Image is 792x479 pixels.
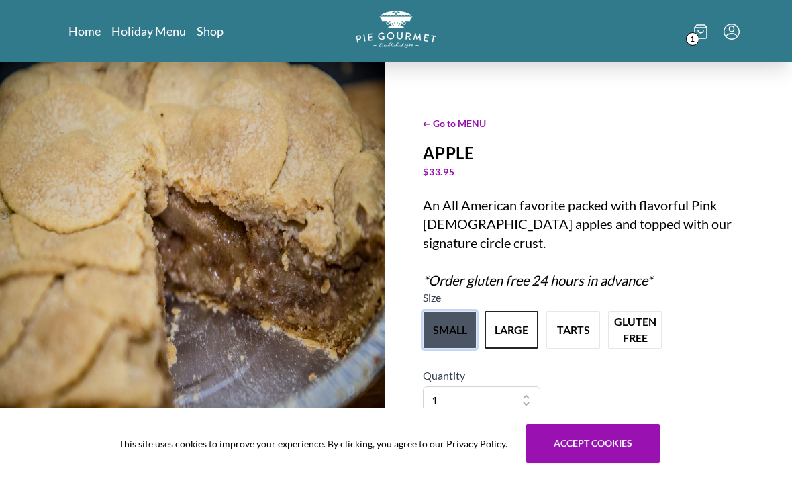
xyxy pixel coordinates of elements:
button: Variant Swatch [608,311,662,349]
span: Size [423,291,441,304]
a: Logo [356,11,436,52]
button: Accept cookies [526,424,660,463]
select: Quantity [423,386,540,415]
span: ← Go to MENU [423,116,776,130]
img: logo [356,11,436,48]
button: Variant Swatch [485,311,538,349]
a: Holiday Menu [111,23,186,39]
em: *Order gluten free 24 hours in advance* [423,272,652,288]
span: Quantity [423,369,465,382]
div: Apple [423,144,776,163]
span: This site uses cookies to improve your experience. By clicking, you agree to our Privacy Policy. [119,437,507,451]
button: Variant Swatch [546,311,600,349]
div: $ 33.95 [423,163,776,181]
button: Menu [724,24,740,40]
button: Variant Swatch [423,311,477,349]
div: An All American favorite packed with flavorful Pink [DEMOGRAPHIC_DATA] apples and topped with our... [423,195,776,290]
span: 1 [686,32,699,46]
a: Shop [197,23,224,39]
a: Home [68,23,101,39]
